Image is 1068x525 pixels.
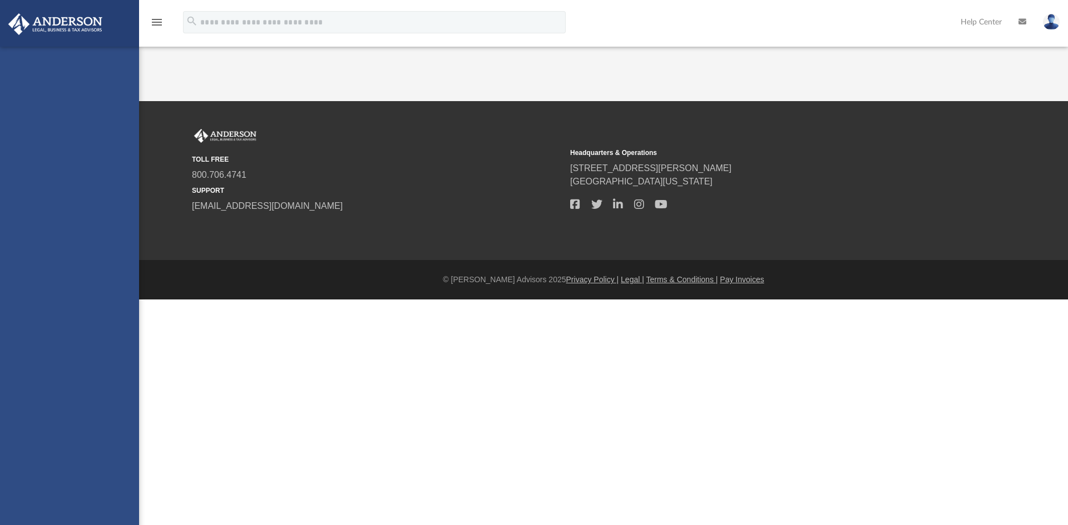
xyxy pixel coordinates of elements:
a: Legal | [621,275,644,284]
a: [EMAIL_ADDRESS][DOMAIN_NAME] [192,201,343,211]
a: Privacy Policy | [566,275,619,284]
a: 800.706.4741 [192,170,246,179]
a: Pay Invoices [720,275,764,284]
small: TOLL FREE [192,154,562,164]
a: menu [150,21,164,29]
a: Terms & Conditions | [646,275,718,284]
div: © [PERSON_NAME] Advisors 2025 [139,274,1068,286]
a: [GEOGRAPHIC_DATA][US_STATE] [570,177,713,186]
img: User Pic [1043,14,1060,30]
i: menu [150,16,164,29]
img: Anderson Advisors Platinum Portal [192,129,259,143]
small: Headquarters & Operations [570,148,941,158]
img: Anderson Advisors Platinum Portal [5,13,106,35]
a: [STREET_ADDRESS][PERSON_NAME] [570,163,731,173]
i: search [186,15,198,27]
small: SUPPORT [192,186,562,196]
